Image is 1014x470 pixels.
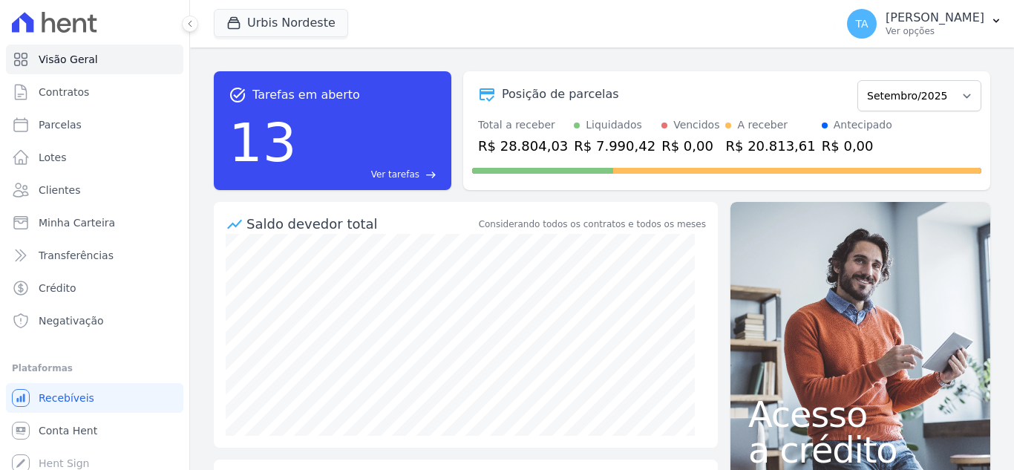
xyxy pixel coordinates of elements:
[6,273,183,303] a: Crédito
[6,383,183,413] a: Recebíveis
[39,281,76,296] span: Crédito
[673,117,719,133] div: Vencidos
[252,86,360,104] span: Tarefas em aberto
[502,85,619,103] div: Posição de parcelas
[6,143,183,172] a: Lotes
[39,391,94,405] span: Recebíveis
[661,136,719,156] div: R$ 0,00
[725,136,815,156] div: R$ 20.813,61
[886,10,984,25] p: [PERSON_NAME]
[229,104,297,181] div: 13
[6,241,183,270] a: Transferências
[39,52,98,67] span: Visão Geral
[39,215,115,230] span: Minha Carteira
[856,19,869,29] span: TA
[214,9,348,37] button: Urbis Nordeste
[478,117,568,133] div: Total a receber
[586,117,642,133] div: Liquidados
[39,150,67,165] span: Lotes
[229,86,246,104] span: task_alt
[834,117,892,133] div: Antecipado
[39,117,82,132] span: Parcelas
[6,77,183,107] a: Contratos
[6,208,183,238] a: Minha Carteira
[39,248,114,263] span: Transferências
[478,136,568,156] div: R$ 28.804,03
[39,183,80,198] span: Clientes
[6,416,183,445] a: Conta Hent
[6,306,183,336] a: Negativação
[425,169,436,180] span: east
[748,396,972,432] span: Acesso
[737,117,788,133] div: A receber
[39,423,97,438] span: Conta Hent
[574,136,655,156] div: R$ 7.990,42
[479,218,706,231] div: Considerando todos os contratos e todos os meses
[246,214,476,234] div: Saldo devedor total
[822,136,892,156] div: R$ 0,00
[6,175,183,205] a: Clientes
[886,25,984,37] p: Ver opções
[39,313,104,328] span: Negativação
[12,359,177,377] div: Plataformas
[835,3,1014,45] button: TA [PERSON_NAME] Ver opções
[371,168,419,181] span: Ver tarefas
[6,110,183,140] a: Parcelas
[303,168,436,181] a: Ver tarefas east
[748,432,972,468] span: a crédito
[6,45,183,74] a: Visão Geral
[39,85,89,99] span: Contratos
